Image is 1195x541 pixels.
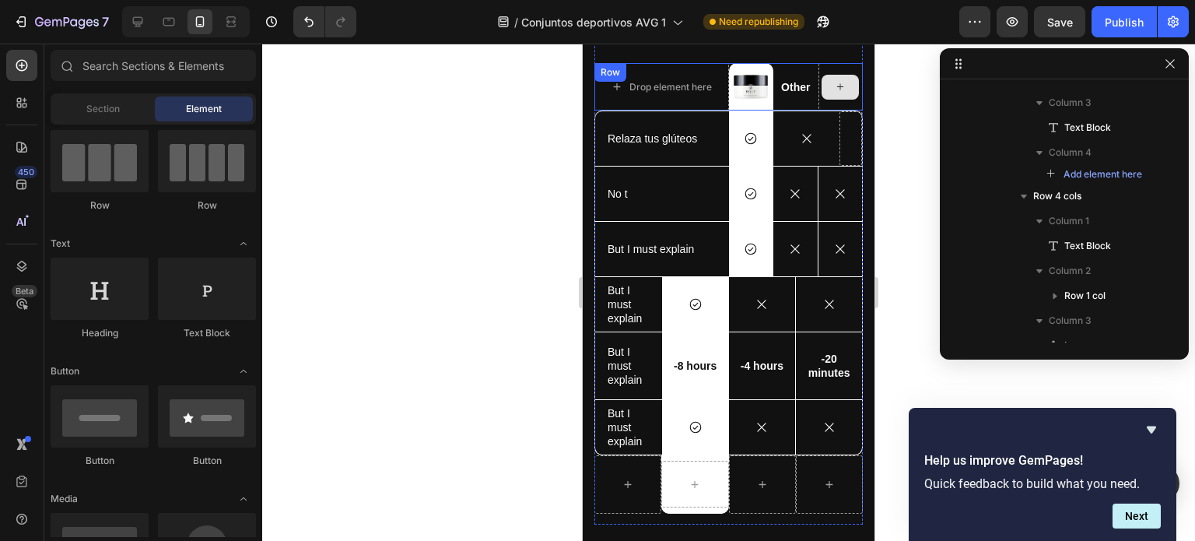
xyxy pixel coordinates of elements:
[51,492,78,506] span: Media
[293,6,356,37] div: Undo/Redo
[1105,14,1144,30] div: Publish
[1064,120,1111,135] span: Text Block
[1064,338,1083,353] span: Icon
[158,326,256,340] div: Text Block
[51,50,256,81] input: Search Sections & Elements
[924,420,1161,529] div: Help us improve GemPages!
[514,14,518,30] span: /
[1049,213,1089,229] span: Column 1
[1034,6,1085,37] button: Save
[231,487,256,511] span: Toggle open
[1049,263,1091,279] span: Column 2
[51,198,149,213] div: Row
[1064,238,1111,254] span: Text Block
[51,237,70,251] span: Text
[521,14,666,30] span: Conjuntos deportivos AVG 1
[51,364,79,378] span: Button
[186,102,222,116] span: Element
[51,454,149,468] div: Button
[15,166,37,178] div: 450
[1049,145,1092,160] span: Column 4
[1049,313,1092,328] span: Column 3
[1092,6,1157,37] button: Publish
[86,102,120,116] span: Section
[924,476,1161,491] p: Quick feedback to build what you need.
[231,359,256,384] span: Toggle open
[51,326,149,340] div: Heading
[231,231,256,256] span: Toggle open
[158,454,256,468] div: Button
[6,6,116,37] button: 7
[1142,420,1161,439] button: Hide survey
[924,451,1161,470] h2: Help us improve GemPages!
[158,198,256,213] div: Row
[102,12,109,31] p: 7
[1113,504,1161,529] button: Next question
[719,15,798,29] span: Need republishing
[1064,288,1106,304] span: Row 1 col
[583,44,874,541] iframe: Design area
[1033,188,1081,204] span: Row 4 cols
[1049,95,1092,111] span: Column 3
[1064,167,1142,181] span: Add element here
[1047,16,1073,29] span: Save
[12,285,37,297] div: Beta
[1039,165,1149,184] button: Add element here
